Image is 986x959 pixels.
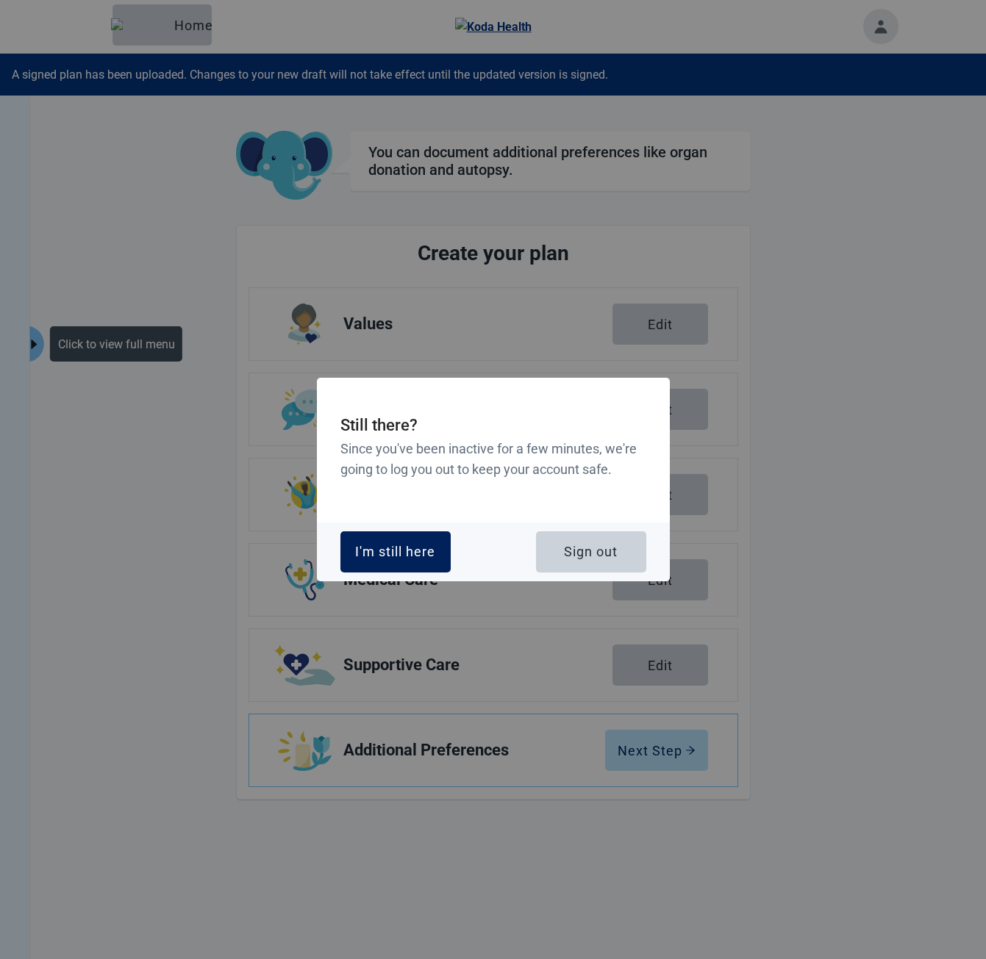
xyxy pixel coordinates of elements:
div: Sign out [564,545,618,559]
button: I'm still here [340,531,451,572]
h3: Since you've been inactive for a few minutes, we're going to log you out to keep your account safe. [340,439,646,481]
div: I'm still here [355,545,435,559]
button: Sign out [536,531,646,572]
h2: Still there? [340,413,646,439]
